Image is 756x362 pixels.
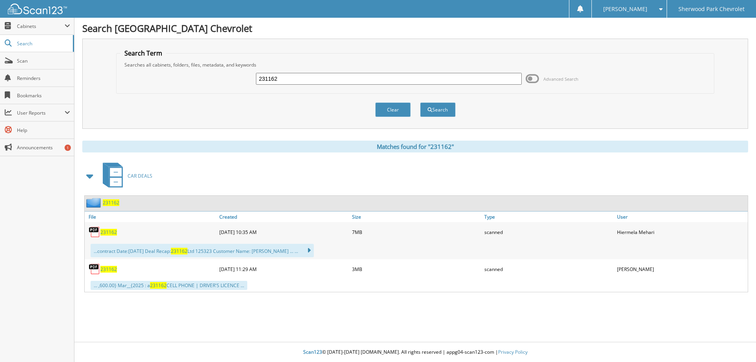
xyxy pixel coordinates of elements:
a: 231162 [100,229,117,236]
span: [PERSON_NAME] [603,7,647,11]
button: Clear [375,102,411,117]
span: Help [17,127,70,134]
span: Sherwood Park Chevrolet [678,7,745,11]
span: User Reports [17,110,65,116]
div: 3MB [350,261,483,277]
div: scanned [482,261,615,277]
a: Privacy Policy [498,349,528,355]
img: PDF.png [89,226,100,238]
a: Type [482,212,615,222]
div: [DATE] 10:35 AM [217,224,350,240]
img: scan123-logo-white.svg [8,4,67,14]
div: 1 [65,145,71,151]
span: Bookmarks [17,92,70,99]
div: 7MB [350,224,483,240]
div: © [DATE]-[DATE] [DOMAIN_NAME]. All rights reserved | appg04-scan123-com | [74,343,756,362]
a: Size [350,212,483,222]
span: Search [17,40,69,47]
div: Searches all cabinets, folders, files, metadata, and keywords [120,61,710,68]
a: File [85,212,217,222]
div: Hiermela Mehari [615,224,748,240]
div: [DATE] 11:29 AM [217,261,350,277]
a: 231162 [100,266,117,273]
legend: Search Term [120,49,166,58]
div: ... ,600.00} Mar__{2025 : a CELL PHONE | DRIVER'S LICENCE ... [91,281,247,290]
div: scanned [482,224,615,240]
span: Reminders [17,75,70,82]
a: CAR DEALS [98,160,152,191]
span: Announcements [17,144,70,151]
button: Search [420,102,456,117]
h1: Search [GEOGRAPHIC_DATA] Chevrolet [82,22,748,35]
span: Cabinets [17,23,65,30]
span: CAR DEALS [128,173,152,179]
img: folder2.png [86,198,103,208]
img: PDF.png [89,263,100,275]
div: Matches found for "231162" [82,141,748,152]
span: Scan123 [303,349,322,355]
a: 231162 [103,199,119,206]
div: [PERSON_NAME] [615,261,748,277]
span: Advanced Search [543,76,578,82]
a: User [615,212,748,222]
a: Created [217,212,350,222]
span: 231162 [171,248,187,254]
span: 231162 [150,282,167,289]
div: ...contract Date:[DATE] Deal Recap: Ltd 125323 Customer Name: [PERSON_NAME] ... ... [91,244,314,257]
span: Scan [17,58,70,64]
